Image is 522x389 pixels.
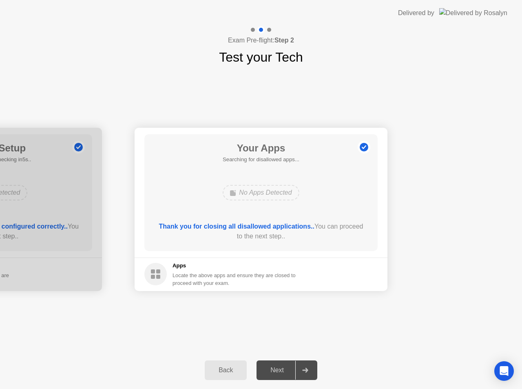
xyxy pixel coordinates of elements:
[223,141,299,156] h1: Your Apps
[207,367,244,374] div: Back
[494,361,514,381] div: Open Intercom Messenger
[274,37,294,44] b: Step 2
[173,271,296,287] div: Locate the above apps and ensure they are closed to proceed with your exam.
[223,185,299,200] div: No Apps Detected
[156,222,366,241] div: You can proceed to the next step..
[257,360,317,380] button: Next
[173,262,296,270] h5: Apps
[398,8,434,18] div: Delivered by
[228,36,294,45] h4: Exam Pre-flight:
[205,360,247,380] button: Back
[439,8,507,18] img: Delivered by Rosalyn
[259,367,295,374] div: Next
[159,223,314,230] b: Thank you for closing all disallowed applications..
[223,156,299,164] h5: Searching for disallowed apps...
[219,47,303,67] h1: Test your Tech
